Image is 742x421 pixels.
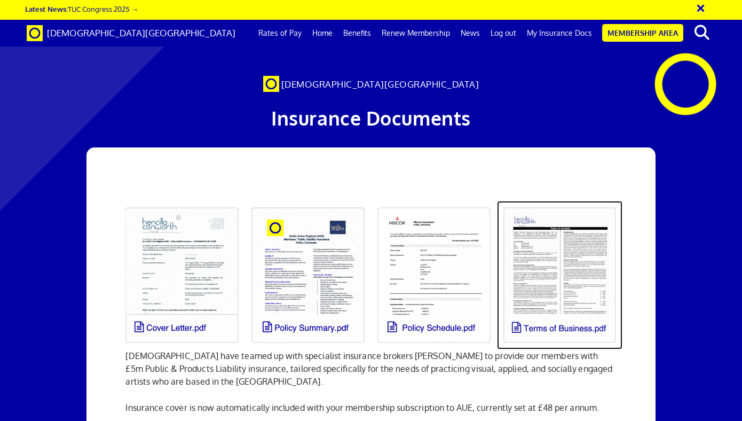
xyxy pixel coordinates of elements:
[25,4,138,13] a: Latest News:TUC Congress 2025 →
[125,401,616,414] p: Insurance cover is now automatically included with your membership subscription to AUE, currently...
[685,21,718,44] button: search
[271,106,471,130] span: Insurance Documents
[376,20,455,46] a: Renew Membership
[281,79,479,90] span: [DEMOGRAPHIC_DATA][GEOGRAPHIC_DATA]
[19,20,243,46] a: Brand [DEMOGRAPHIC_DATA][GEOGRAPHIC_DATA]
[47,27,235,38] span: [DEMOGRAPHIC_DATA][GEOGRAPHIC_DATA]
[253,20,307,46] a: Rates of Pay
[338,20,376,46] a: Benefits
[455,20,485,46] a: News
[125,349,616,388] p: [DEMOGRAPHIC_DATA] have teamed up with specialist insurance brokers [PERSON_NAME] to provide our ...
[485,20,522,46] a: Log out
[25,4,68,13] strong: Latest News:
[522,20,597,46] a: My Insurance Docs
[602,24,683,42] a: Membership Area
[307,20,338,46] a: Home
